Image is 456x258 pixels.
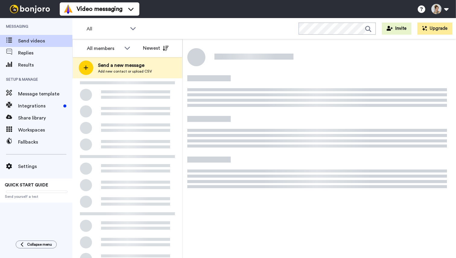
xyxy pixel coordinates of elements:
span: Message template [18,90,72,98]
span: Collapse menu [27,242,52,247]
button: Newest [138,42,173,54]
span: Video messaging [77,5,122,13]
span: Integrations [18,102,61,110]
span: QUICK START GUIDE [5,183,48,187]
span: Results [18,61,72,69]
span: Share library [18,114,72,122]
div: All members [87,45,121,52]
button: Invite [382,23,411,35]
span: Settings [18,163,72,170]
span: Workspaces [18,126,72,134]
img: vm-color.svg [63,4,73,14]
button: Collapse menu [16,241,57,248]
span: Replies [18,49,72,57]
span: Send videos [18,37,72,45]
span: Send a new message [98,62,152,69]
button: Upgrade [417,23,452,35]
span: Send yourself a test [5,194,68,199]
span: Fallbacks [18,138,72,146]
span: All [87,25,127,33]
span: Add new contact or upload CSV [98,69,152,74]
img: bj-logo-header-white.svg [7,5,52,13]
